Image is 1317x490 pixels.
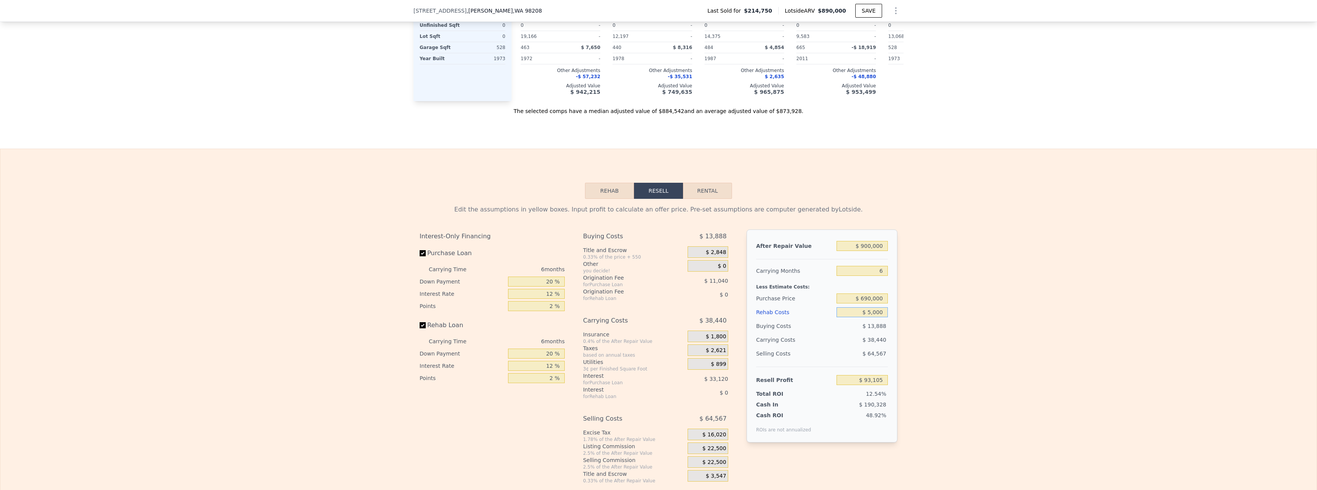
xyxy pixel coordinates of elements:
[851,74,876,79] span: -$ 48,880
[420,360,505,372] div: Interest Rate
[720,292,728,298] span: $ 0
[420,275,505,288] div: Down Payment
[888,83,968,89] div: Adjusted Value
[583,372,668,380] div: Interest
[703,431,726,438] span: $ 16,020
[521,45,529,50] span: 463
[583,268,685,274] div: you decide!
[756,305,833,319] div: Rehab Costs
[583,478,685,484] div: 0.33% of the After Repair Value
[756,333,804,347] div: Carrying Costs
[420,246,505,260] label: Purchase Loan
[866,412,886,418] span: 48.92%
[420,318,505,332] label: Rehab Loan
[562,20,600,31] div: -
[765,74,784,79] span: $ 2,635
[754,89,784,95] span: $ 965,875
[756,278,888,292] div: Less Estimate Costs:
[796,23,799,28] span: 0
[888,3,904,18] button: Show Options
[706,347,726,354] span: $ 2,621
[420,42,461,53] div: Garage Sqft
[583,429,685,436] div: Excise Tax
[583,386,668,393] div: Interest
[756,319,833,333] div: Buying Costs
[765,45,784,50] span: $ 4,854
[708,7,744,15] span: Last Sold for
[785,7,818,15] span: Lotside ARV
[796,67,876,74] div: Other Adjustments
[699,229,727,243] span: $ 13,888
[838,20,876,31] div: -
[420,300,505,312] div: Points
[851,45,876,50] span: -$ 18,919
[703,445,726,452] span: $ 22,500
[746,53,784,64] div: -
[756,239,833,253] div: After Repair Value
[521,23,524,28] span: 0
[704,376,728,382] span: $ 33,120
[413,7,467,15] span: [STREET_ADDRESS]
[704,34,721,39] span: 14,375
[464,31,505,42] div: 0
[746,31,784,42] div: -
[420,205,897,214] div: Edit the assumptions in yellow boxes. Input profit to calculate an offer price. Pre-set assumptio...
[583,331,685,338] div: Insurance
[464,42,505,53] div: 528
[863,323,886,329] span: $ 13,888
[583,314,668,328] div: Carrying Costs
[482,263,565,275] div: 6 months
[888,34,904,39] span: 13,068
[583,338,685,344] div: 0.4% of the After Repair Value
[420,372,505,384] div: Points
[706,473,726,480] span: $ 3,547
[704,67,784,74] div: Other Adjustments
[888,45,897,50] span: 528
[420,288,505,300] div: Interest Rate
[583,358,685,366] div: Utilities
[583,412,668,426] div: Selling Costs
[859,402,886,408] span: $ 190,328
[704,53,743,64] div: 1987
[583,352,685,358] div: based on annual taxes
[585,183,634,199] button: Rehab
[420,250,426,256] input: Purchase Loan
[583,254,685,260] div: 0.33% of the price + 550
[583,246,685,254] div: Title and Escrow
[756,347,833,361] div: Selling Costs
[429,263,479,275] div: Carrying Time
[583,393,668,400] div: for Rehab Loan
[464,20,505,31] div: 0
[706,333,726,340] span: $ 1,800
[654,53,692,64] div: -
[838,31,876,42] div: -
[583,450,685,456] div: 2.5% of the After Repair Value
[420,322,426,328] input: Rehab Loan
[570,89,600,95] span: $ 942,215
[818,8,846,14] span: $890,000
[756,264,833,278] div: Carrying Months
[866,391,886,397] span: 12.54%
[613,34,629,39] span: 12,197
[513,8,542,14] span: , WA 98208
[704,23,708,28] span: 0
[583,282,668,288] div: for Purchase Loan
[583,470,685,478] div: Title and Escrow
[521,67,600,74] div: Other Adjustments
[699,412,727,426] span: $ 64,567
[583,380,668,386] div: for Purchase Loan
[583,295,668,302] div: for Rehab Loan
[634,183,683,199] button: Resell
[467,7,542,15] span: , [PERSON_NAME]
[613,83,692,89] div: Adjusted Value
[420,31,461,42] div: Lot Sqft
[562,31,600,42] div: -
[838,53,876,64] div: -
[855,4,882,18] button: SAVE
[583,344,685,352] div: Taxes
[683,183,732,199] button: Rental
[613,45,621,50] span: 440
[756,401,804,408] div: Cash In
[583,260,685,268] div: Other
[796,83,876,89] div: Adjusted Value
